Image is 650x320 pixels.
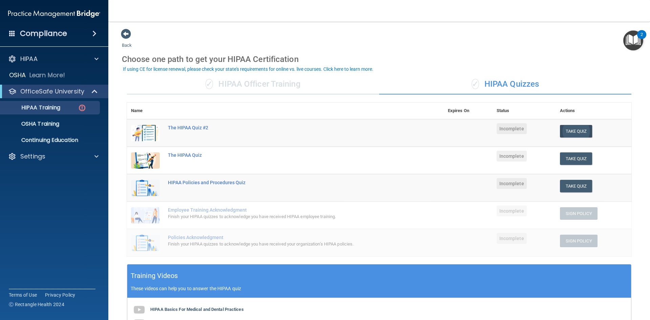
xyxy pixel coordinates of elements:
[168,207,410,213] div: Employee Training Acknowledgment
[20,55,38,63] p: HIPAA
[131,270,178,282] h5: Training Videos
[560,207,598,220] button: Sign Policy
[150,307,244,312] b: HIPAA Basics For Medical and Dental Practices
[20,87,84,95] p: OfficeSafe University
[497,233,527,244] span: Incomplete
[560,180,592,192] button: Take Quiz
[497,178,527,189] span: Incomplete
[4,121,59,127] p: OSHA Training
[29,71,65,79] p: Learn More!
[131,286,628,291] p: These videos can help you to answer the HIPAA quiz
[497,151,527,162] span: Incomplete
[205,79,213,89] span: ✓
[168,240,410,248] div: Finish your HIPAA quizzes to acknowledge you have received your organization’s HIPAA policies.
[122,35,132,48] a: Back
[556,103,631,119] th: Actions
[9,292,37,298] a: Terms of Use
[20,152,45,161] p: Settings
[497,206,527,216] span: Incomplete
[127,74,379,94] div: HIPAA Officer Training
[4,137,97,144] p: Continuing Education
[168,125,410,130] div: The HIPAA Quiz #2
[168,152,410,158] div: The HIPAA Quiz
[127,103,164,119] th: Name
[122,49,636,69] div: Choose one path to get your HIPAA Certification
[493,103,556,119] th: Status
[20,29,67,38] h4: Compliance
[8,7,100,21] img: PMB logo
[132,303,146,317] img: gray_youtube_icon.38fcd6cc.png
[78,104,86,112] img: danger-circle.6113f641.png
[560,125,592,137] button: Take Quiz
[497,123,527,134] span: Incomplete
[4,104,60,111] p: HIPAA Training
[8,152,99,161] a: Settings
[168,213,410,221] div: Finish your HIPAA quizzes to acknowledge you have received HIPAA employee training.
[8,55,99,63] a: HIPAA
[560,235,598,247] button: Sign Policy
[472,79,479,89] span: ✓
[123,67,373,71] div: If using CE for license renewal, please check your state's requirements for online vs. live cours...
[533,272,642,299] iframe: Drift Widget Chat Controller
[379,74,631,94] div: HIPAA Quizzes
[122,66,374,72] button: If using CE for license renewal, please check your state's requirements for online vs. live cours...
[560,152,592,165] button: Take Quiz
[8,87,98,95] a: OfficeSafe University
[168,235,410,240] div: Policies Acknowledgment
[444,103,493,119] th: Expires On
[9,71,26,79] p: OSHA
[641,35,643,43] div: 2
[623,30,643,50] button: Open Resource Center, 2 new notifications
[168,180,410,185] div: HIPAA Policies and Procedures Quiz
[45,292,75,298] a: Privacy Policy
[9,301,64,308] span: Ⓒ Rectangle Health 2024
